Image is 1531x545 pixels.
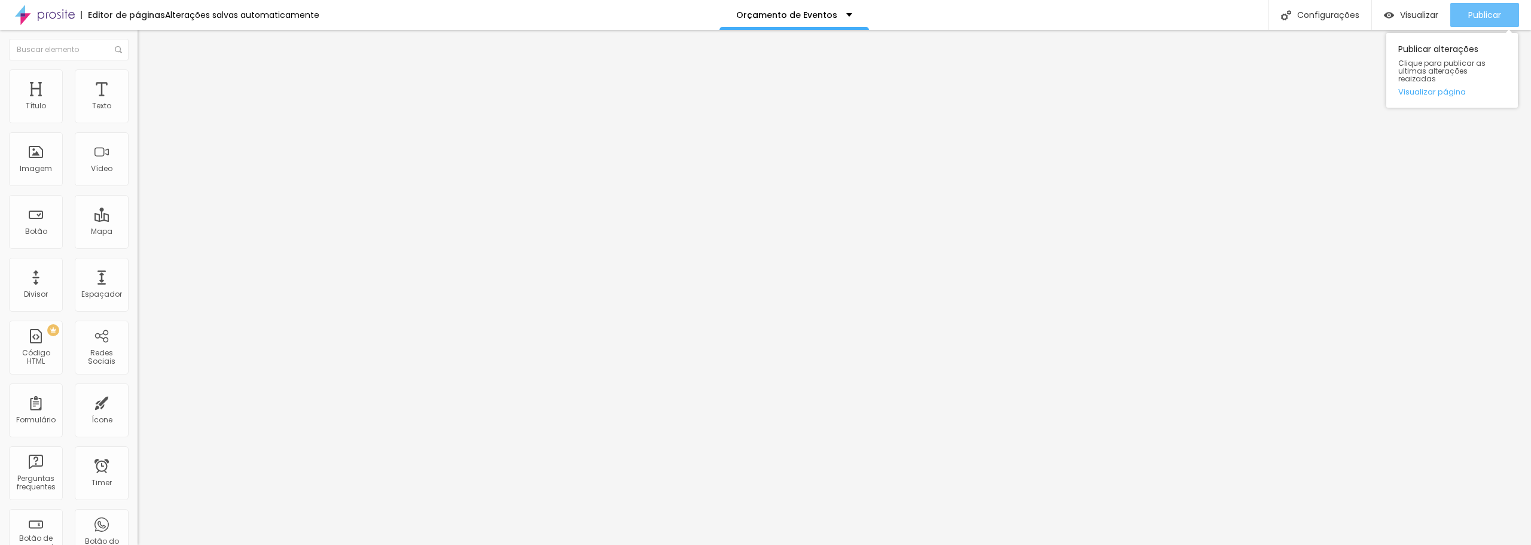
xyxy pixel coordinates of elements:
div: Espaçador [81,290,122,299]
span: Clique para publicar as ultimas alterações reaizadas [1398,59,1506,83]
div: Imagem [20,165,52,173]
button: Visualizar [1372,3,1450,27]
p: Orçamento de Eventos [736,11,837,19]
input: Buscar elemento [9,39,129,60]
div: Publicar alterações [1386,33,1518,108]
div: Texto [92,102,111,110]
span: Publicar [1468,10,1501,20]
div: Mapa [91,227,112,236]
img: Icone [1281,10,1291,20]
a: Visualizar página [1398,88,1506,96]
div: Divisor [24,290,48,299]
div: Código HTML [12,349,59,366]
button: Publicar [1450,3,1519,27]
div: Título [26,102,46,110]
img: Icone [115,46,122,53]
div: Formulário [16,416,56,424]
div: Alterações salvas automaticamente [165,11,319,19]
div: Perguntas frequentes [12,474,59,492]
img: view-1.svg [1384,10,1394,20]
div: Redes Sociais [78,349,125,366]
div: Botão [25,227,47,236]
div: Ícone [92,416,112,424]
div: Editor de páginas [81,11,165,19]
span: Visualizar [1400,10,1438,20]
div: Vídeo [91,165,112,173]
iframe: Editor [138,30,1531,545]
div: Timer [92,479,112,487]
